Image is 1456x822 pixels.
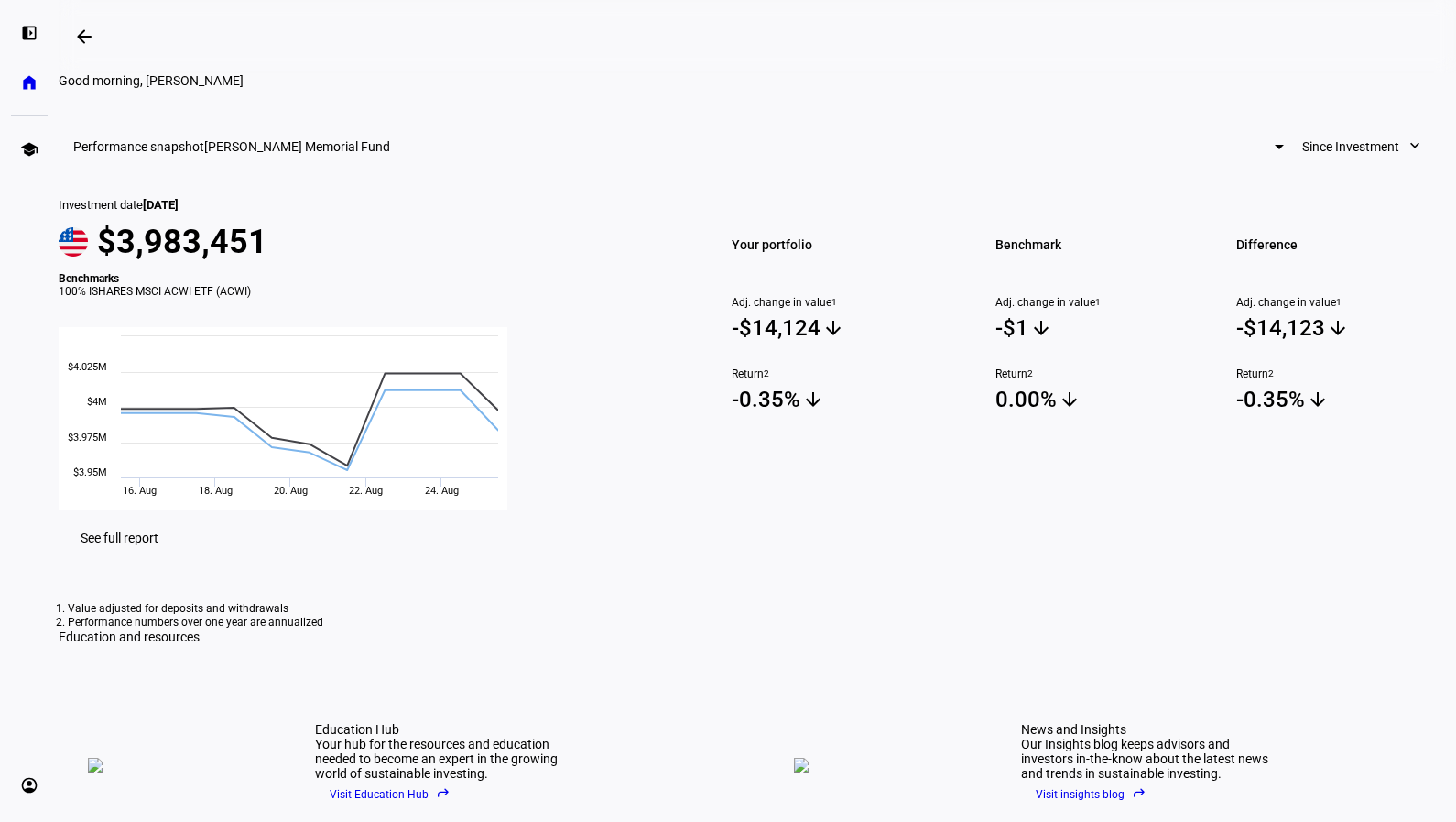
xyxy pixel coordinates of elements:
mat-icon: arrow_downward [1327,317,1349,339]
button: Visit insights blogreply [1021,781,1161,808]
eth-mat-symbol: left_panel_open [20,24,38,42]
button: Visit Education Hubreply [315,781,465,808]
a: Visit insights blogreply [1021,781,1277,808]
mat-icon: arrow_downward [802,389,824,411]
span: Visit Education Hub [330,781,451,808]
span: 24. Aug [425,485,459,497]
div: Your hub for the resources and education needed to become an expert in the growing world of susta... [315,737,571,781]
span: Return [995,367,1215,380]
span: 20. Aug [274,485,308,497]
eth-mat-symbol: reply [1132,785,1146,800]
mat-icon: arrow_downward [1030,317,1052,339]
span: Benchmark [995,232,1215,258]
span: -$1 [995,314,1215,342]
span: -0.35% [732,386,951,413]
sup: 1 [831,296,837,309]
sup: 2 [1027,367,1033,380]
a: home [11,64,48,101]
span: [PERSON_NAME] Memorial Fund [204,139,390,154]
text: $4.025M [68,361,107,373]
span: Return [1236,367,1456,380]
mat-icon: arrow_downward [822,317,844,339]
text: $3.95M [73,466,107,478]
div: 100% ISHARES MSCI ACWI ETF (ACWI) [59,285,680,298]
div: Benchmarks [59,272,680,285]
span: Since Investment [1302,128,1399,165]
div: -$14,124 [732,315,820,341]
span: $3,983,451 [97,223,267,261]
button: Since Investment [1284,128,1441,165]
div: Good morning, Grace-Oriana [59,73,1157,88]
eth-mat-symbol: account_circle [20,776,38,795]
mat-icon: arrow_backwards [73,26,95,48]
img: education-hub.png [88,758,271,773]
sup: 2 [764,367,769,380]
span: Return [732,367,951,380]
span: Adj. change in value [995,296,1215,309]
mat-icon: expand_more [1406,137,1424,155]
h3: Performance snapshot [73,139,204,154]
mat-icon: arrow_downward [1059,389,1081,411]
span: -0.35% [1236,386,1456,413]
div: Education and resources [59,630,1456,644]
div: Our Insights blog keeps advisors and investors in-the-know about the latest news and trends in su... [1021,737,1277,781]
span: Adj. change in value [1236,296,1456,309]
li: Value adjusted for deposits and withdrawals [68,602,1447,616]
mat-icon: arrow_downward [1307,389,1329,411]
a: Visit Education Hubreply [315,781,571,808]
span: See full report [81,531,158,545]
img: news.png [794,758,977,773]
span: 0.00% [995,386,1215,413]
span: [DATE] [143,198,179,212]
eth-mat-symbol: school [20,140,38,159]
span: Visit insights blog [1036,781,1146,808]
li: Performance numbers over one year are annualized [68,616,1447,630]
span: 18. Aug [199,485,233,497]
div: Investment date [59,198,680,212]
div: Education Hub [315,722,571,737]
span: Adj. change in value [732,296,951,309]
div: News and Insights [1021,722,1277,737]
text: $4M [87,396,107,408]
span: Difference [1236,232,1456,258]
sup: 1 [1336,296,1342,309]
span: 22. Aug [349,485,383,497]
span: Your portfolio [732,232,951,258]
sup: 2 [1268,367,1274,380]
a: See full report [59,520,180,556]
text: $3.975M [68,432,107,444]
span: -$14,123 [1236,314,1456,342]
sup: 1 [1095,296,1101,309]
eth-mat-symbol: home [20,73,38,92]
eth-mat-symbol: reply [436,785,451,800]
span: 16. Aug [123,485,157,497]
